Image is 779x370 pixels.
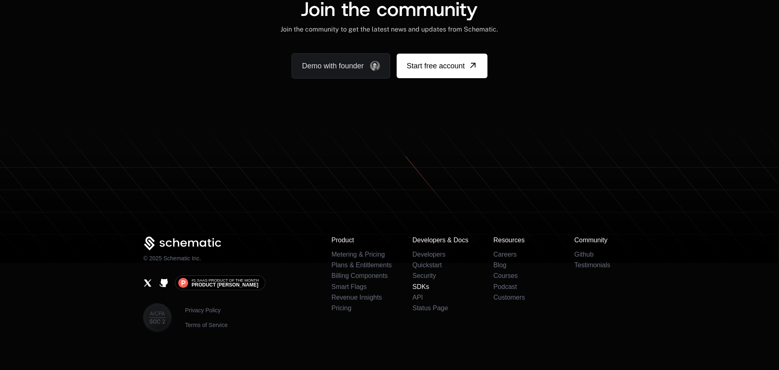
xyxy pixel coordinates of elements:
a: Smart Flags [331,283,366,290]
a: Testimonials [574,262,610,268]
img: SOC II & Aicapa [143,303,172,332]
a: Courses [493,272,518,279]
h3: Resources [493,237,555,244]
h3: Product [331,237,393,244]
span: #1 SaaS Product of the Month [191,278,258,282]
div: Join the community to get the latest news and updates from Schematic. [281,25,498,34]
a: API [412,294,423,301]
h3: Developers & Docs [412,237,474,244]
a: Podcast [493,283,517,290]
a: Github [159,278,168,288]
a: Developers [412,251,445,258]
a: Plans & Entitlements [331,262,392,268]
a: Terms of Service [185,321,227,329]
a: Blog [493,262,506,268]
img: Founder [370,61,380,71]
a: Demo with founder, ,[object Object] [292,53,390,79]
a: Quickstart [412,262,442,268]
span: Start free account [406,60,465,72]
a: Status Page [412,305,448,311]
span: Product [PERSON_NAME] [191,282,258,287]
a: SDKs [412,283,429,290]
a: Careers [493,251,516,258]
a: #1 SaaS Product of the MonthProduct [PERSON_NAME] [175,275,265,290]
a: Billing Components [331,272,388,279]
a: Privacy Policy [185,306,227,314]
a: Customers [493,294,525,301]
h3: Community [574,237,635,244]
a: [object Object] [397,54,487,78]
a: Metering & Pricing [331,251,385,258]
a: Pricing [331,305,351,311]
a: Github [574,251,593,258]
a: Revenue Insights [331,294,382,301]
p: © 2025 Schematic Inc. [143,254,201,262]
a: X [143,278,153,288]
a: Security [412,272,436,279]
